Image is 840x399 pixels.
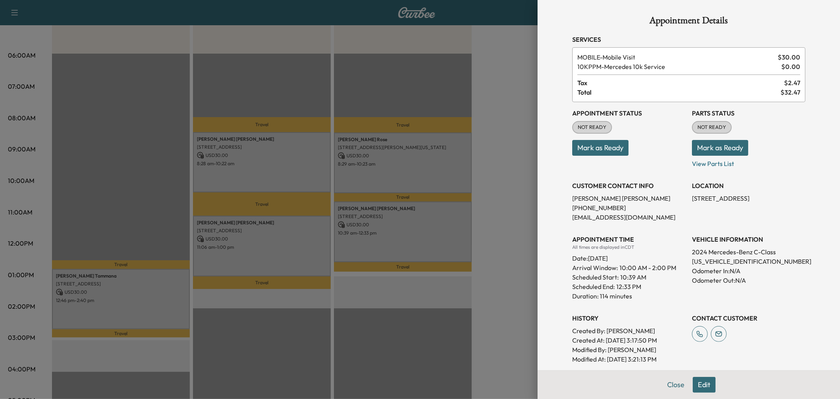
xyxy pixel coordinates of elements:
h3: Appointment Status [572,108,686,118]
button: Mark as Ready [692,140,748,156]
span: $ 0.00 [781,62,800,71]
span: Tax [577,78,784,88]
span: Mercedes 10k Service [577,62,778,71]
p: Odometer In: N/A [692,266,805,276]
p: Scheduled End: [572,282,615,291]
h3: Parts Status [692,108,805,118]
h3: APPOINTMENT TIME [572,235,686,244]
p: [US_VEHICLE_IDENTIFICATION_NUMBER] [692,257,805,266]
h3: Services [572,35,805,44]
span: NOT READY [693,123,731,131]
h3: CONTACT CUSTOMER [692,313,805,323]
div: Date: [DATE] [572,250,686,263]
span: Total [577,88,781,97]
p: Arrival Window: [572,263,686,272]
p: 12:33 PM [616,282,641,291]
button: Edit [693,377,716,393]
p: [STREET_ADDRESS] [692,194,805,203]
p: Modified At : [DATE] 3:21:13 PM [572,354,686,364]
span: $ 30.00 [778,52,800,62]
p: View Parts List [692,156,805,168]
p: Created At : [DATE] 3:17:50 PM [572,336,686,345]
div: All times are displayed in CDT [572,244,686,250]
p: [PERSON_NAME] [PERSON_NAME] [572,194,686,203]
h3: CUSTOMER CONTACT INFO [572,181,686,190]
p: 10:39 AM [620,272,646,282]
h3: VEHICLE INFORMATION [692,235,805,244]
p: 2024 Mercedes-Benz C-Class [692,247,805,257]
button: Close [662,377,690,393]
span: 10:00 AM - 2:00 PM [619,263,676,272]
button: Mark as Ready [572,140,629,156]
span: $ 32.47 [781,88,800,97]
span: Mobile Visit [577,52,775,62]
p: Duration: 114 minutes [572,291,686,301]
h1: Appointment Details [572,16,805,28]
p: Created By : [PERSON_NAME] [572,326,686,336]
p: [EMAIL_ADDRESS][DOMAIN_NAME] [572,213,686,222]
h3: LOCATION [692,181,805,190]
span: NOT READY [573,123,611,131]
p: Scheduled Start: [572,272,619,282]
p: Modified By : [PERSON_NAME] [572,345,686,354]
span: $ 2.47 [784,78,800,88]
h3: History [572,313,686,323]
p: [PHONE_NUMBER] [572,203,686,213]
p: Odometer Out: N/A [692,276,805,285]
